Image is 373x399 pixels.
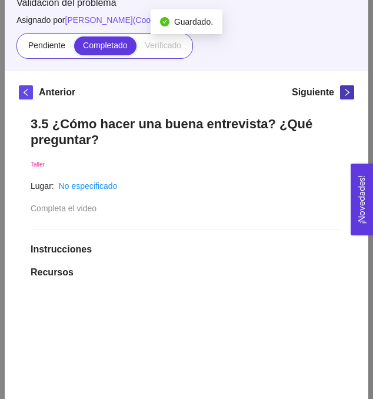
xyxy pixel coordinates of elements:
[292,85,334,99] h5: Siguiente
[31,244,342,255] h1: Instrucciones
[31,204,96,213] span: Completa el video
[31,116,342,148] h1: 3.5 ¿Cómo hacer una buena entrevista? ¿Qué preguntar?
[19,85,33,99] button: left
[28,41,65,50] span: Pendiente
[19,88,32,97] span: left
[39,85,75,99] h5: Anterior
[351,164,373,235] button: Open Feedback Widget
[145,41,181,50] span: Verificado
[341,88,354,97] span: right
[31,267,342,278] h1: Recursos
[59,181,118,191] a: No especificado
[31,161,45,168] span: Taller
[65,15,184,25] span: [PERSON_NAME] ( Coordinador )
[83,41,128,50] span: Completado
[340,85,354,99] button: right
[31,179,54,192] article: Lugar:
[16,14,357,26] span: Asignado por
